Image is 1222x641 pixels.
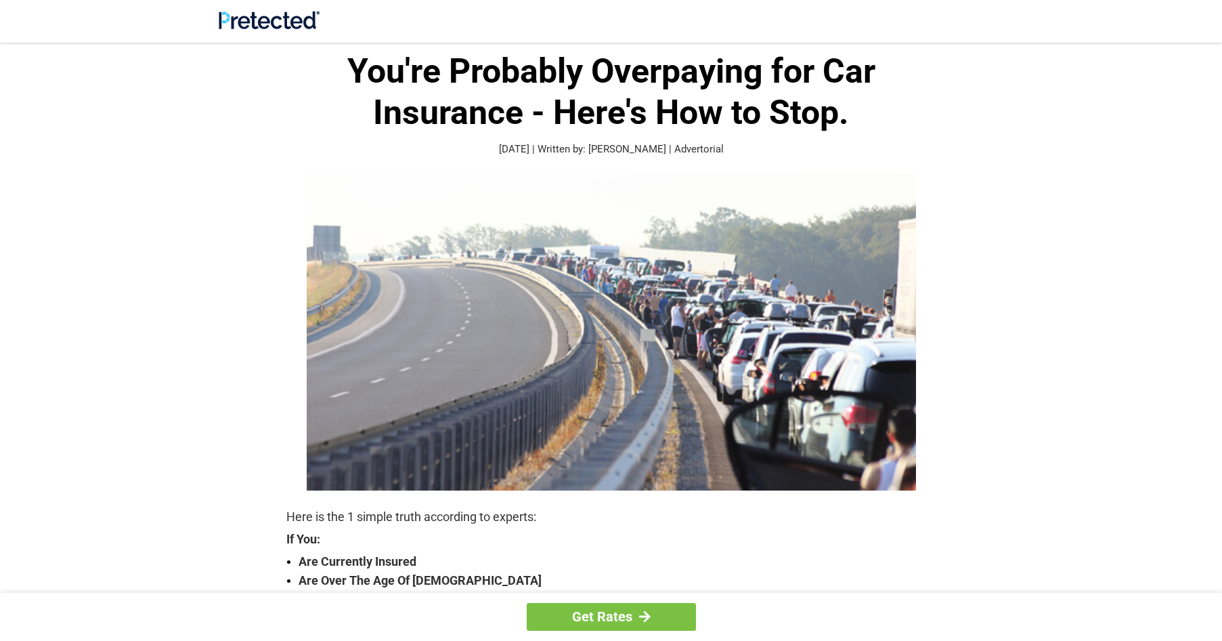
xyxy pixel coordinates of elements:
p: Here is the 1 simple truth according to experts: [286,508,936,526]
a: Get Rates [527,603,696,631]
a: Site Logo [219,19,320,32]
p: [DATE] | Written by: [PERSON_NAME] | Advertorial [286,142,936,157]
strong: Are Over The Age Of [DEMOGRAPHIC_DATA] [299,571,936,590]
strong: If You: [286,533,936,545]
strong: Drive Less Than 50 Miles Per Day [299,590,936,609]
h1: You're Probably Overpaying for Car Insurance - Here's How to Stop. [286,51,936,133]
strong: Are Currently Insured [299,552,936,571]
img: Site Logo [219,11,320,29]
